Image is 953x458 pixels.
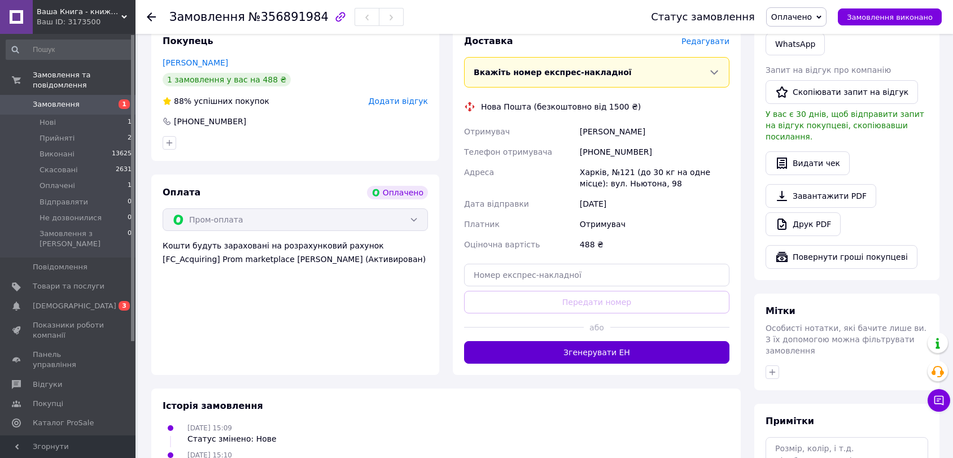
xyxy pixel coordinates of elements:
span: або [584,322,610,333]
span: Панель управління [33,350,104,370]
a: Друк PDF [766,212,841,236]
span: 1 [119,99,130,109]
span: Замовлення [33,99,80,110]
span: Відгуки [33,380,62,390]
div: Ваш ID: 3173500 [37,17,135,27]
div: Харків, №121 (до 30 кг на одне місце): вул. Ньютона, 98 [578,162,732,194]
div: Отримувач [578,214,732,234]
button: Видати чек [766,151,850,175]
span: Дата відправки [464,199,529,208]
span: Виконані [40,149,75,159]
span: Не дозвонилися [40,213,102,223]
button: Повернути гроші покупцеві [766,245,917,269]
span: Товари та послуги [33,281,104,291]
span: Історія замовлення [163,400,263,411]
span: Отримувач [464,127,510,136]
span: 2 [128,133,132,143]
span: Каталог ProSale [33,418,94,428]
span: [DEMOGRAPHIC_DATA] [33,301,116,311]
div: Кошти будуть зараховані на розрахунковий рахунок [163,240,428,265]
span: Замовлення та повідомлення [33,70,135,90]
div: 1 замовлення у вас на 488 ₴ [163,73,291,86]
span: Ваша Книга - книжковий інтернет-магазин [37,7,121,17]
span: Примітки [766,416,814,426]
span: Додати відгук [369,97,428,106]
div: 488 ₴ [578,234,732,255]
span: Замовлення з [PERSON_NAME] [40,229,128,249]
span: 2631 [116,165,132,175]
input: Пошук [6,40,133,60]
button: Скопіювати запит на відгук [766,80,918,104]
div: Повернутися назад [147,11,156,23]
div: Статус змінено: Нове [187,433,277,444]
span: Особисті нотатки, які бачите лише ви. З їх допомогою можна фільтрувати замовлення [766,324,926,355]
span: Нові [40,117,56,128]
span: 13625 [112,149,132,159]
span: 3 [119,301,130,311]
span: Оплата [163,187,200,198]
div: Оплачено [367,186,428,199]
button: Чат з покупцем [928,389,950,412]
a: [PERSON_NAME] [163,58,228,67]
div: [PHONE_NUMBER] [578,142,732,162]
span: Вкажіть номер експрес-накладної [474,68,632,77]
span: Замовлення виконано [847,13,933,21]
span: [DATE] 15:09 [187,424,232,432]
a: Завантажити PDF [766,184,876,208]
span: Запит на відгук про компанію [766,66,891,75]
span: Покупець [163,36,213,46]
span: У вас є 30 днів, щоб відправити запит на відгук покупцеві, скопіювавши посилання. [766,110,924,141]
span: 88% [174,97,191,106]
span: 1 [128,181,132,191]
div: Нова Пошта (безкоштовно від 1500 ₴) [478,101,644,112]
div: [PHONE_NUMBER] [173,116,247,127]
span: Повідомлення [33,262,88,272]
span: Доставка [464,36,513,46]
div: [PERSON_NAME] [578,121,732,142]
span: Скасовані [40,165,78,175]
span: Оціночна вартість [464,240,540,249]
button: Замовлення виконано [838,8,942,25]
span: №356891984 [248,10,329,24]
span: Мітки [766,306,795,316]
input: Номер експрес-накладної [464,264,729,286]
div: [FC_Acquiring] Prom marketplace [PERSON_NAME] (Активирован) [163,254,428,265]
span: Показники роботи компанії [33,320,104,341]
span: 0 [128,213,132,223]
span: 0 [128,229,132,249]
span: Відправляти [40,197,88,207]
div: успішних покупок [163,95,269,107]
div: Статус замовлення [651,11,755,23]
span: Адреса [464,168,494,177]
div: [DATE] [578,194,732,214]
a: WhatsApp [766,33,825,55]
span: Платник [464,220,500,229]
span: Оплачено [771,12,812,21]
span: Замовлення [169,10,245,24]
span: Оплачені [40,181,75,191]
span: 1 [128,117,132,128]
span: 0 [128,197,132,207]
span: Покупці [33,399,63,409]
span: Редагувати [681,37,729,46]
span: Телефон отримувача [464,147,552,156]
button: Згенерувати ЕН [464,341,729,364]
span: Прийняті [40,133,75,143]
